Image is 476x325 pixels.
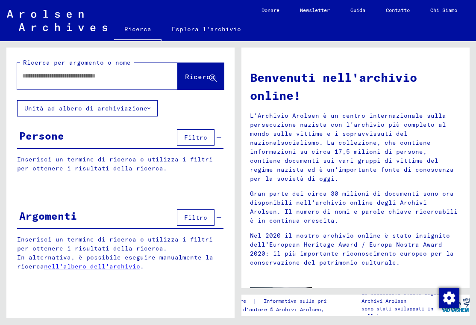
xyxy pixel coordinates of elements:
div: Modifica consenso [438,287,459,308]
p: Diritti d'autore © Archivi Arolsen, 2021 [219,306,349,313]
p: Nel 2020 il nostro archivio online è stato insignito dell'European Heritage Award / Europa Nostra... [250,231,461,267]
button: Filtro [177,129,214,146]
div: Persone [19,128,64,143]
button: Unità ad albero di archiviazione [17,100,158,116]
img: video.jpg [250,287,312,321]
p: Le collezioni online degli Archivi Arolsen [361,289,441,305]
img: Arolsen_neg.svg [7,10,107,31]
span: Ricerca [185,72,215,81]
p: Gran parte dei circa 30 milioni di documenti sono ora disponibili nell'archivio online degli Arch... [250,189,461,225]
button: Filtro [177,209,214,226]
a: Ricerca [114,19,162,41]
mat-label: Ricerca per argomento o nome [23,59,131,66]
span: Filtro [184,134,207,141]
p: sono stati sviluppati in collaborazione con [361,305,441,320]
font: | [253,297,257,306]
button: Ricerca [178,63,224,89]
p: L'Archivio Arolsen è un centro internazionale sulla persecuzione nazista con l'archivio più compl... [250,111,461,183]
p: Inserisci un termine di ricerca o utilizza i filtri per ottenere i risultati della ricerca. [17,155,223,173]
a: nell'albero dell'archivio [44,262,140,270]
h1: Benvenuti nell'archivio online! [250,69,461,104]
div: Argomenti [19,208,77,224]
img: Zustimmung ändern [439,288,459,308]
span: Filtro [184,214,207,221]
font: Unità ad albero di archiviazione [24,104,147,112]
a: Informativa sulla privacy [257,297,349,306]
a: Esplora l'archivio [162,19,251,39]
p: Inserisci un termine di ricerca o utilizza i filtri per ottenere i risultati della ricerca. In al... [17,235,224,271]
